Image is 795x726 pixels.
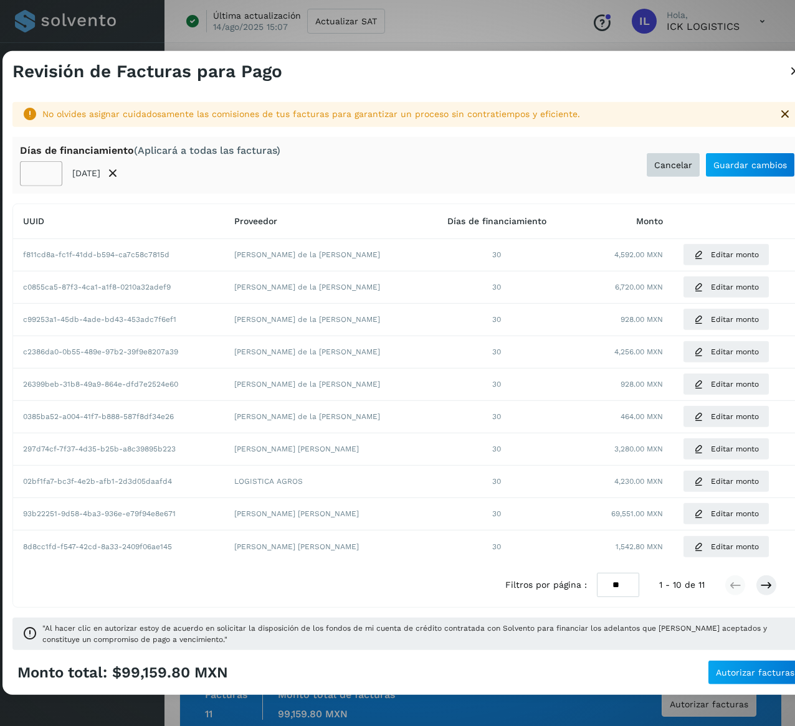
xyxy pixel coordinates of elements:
[13,336,224,369] td: c2386da0-0b55-489e-97b2-39f9e8207a39
[711,379,759,390] span: Editar monto
[12,61,282,82] h3: Revisión de Facturas para Pago
[711,314,759,325] span: Editar monto
[621,379,663,390] span: 928.00 MXN
[621,314,663,325] span: 928.00 MXN
[711,443,759,455] span: Editar monto
[614,476,663,487] span: 4,230.00 MXN
[616,541,663,552] span: 1,542.80 MXN
[425,433,569,466] td: 30
[683,341,769,363] button: Editar monto
[614,249,663,260] span: 4,592.00 MXN
[42,108,768,121] div: No olvides asignar cuidadosamente las comisiones de tus facturas para garantizar un proceso sin c...
[711,508,759,519] span: Editar monto
[42,623,793,645] span: "Al hacer clic en autorizar estoy de acuerdo en solicitar la disposición de los fondos de mi cuen...
[654,161,692,169] span: Cancelar
[683,470,769,493] button: Editar monto
[711,411,759,422] span: Editar monto
[621,411,663,422] span: 464.00 MXN
[224,304,424,336] td: [PERSON_NAME] de la [PERSON_NAME]
[72,168,100,179] p: [DATE]
[705,153,795,177] button: Guardar cambios
[683,276,769,298] button: Editar monto
[659,578,705,592] span: 1 - 10 de 11
[683,373,769,395] button: Editar monto
[447,216,546,226] span: Días de financiamiento
[13,304,224,336] td: c99253a1-45db-4ade-bd43-453adc7f6ef1
[13,271,224,304] td: c0855ca5-87f3-4ca1-a1f8-0210a32adef9
[683,405,769,428] button: Editar monto
[425,271,569,304] td: 30
[683,502,769,525] button: Editar monto
[13,433,224,466] td: 297d74cf-7f37-4d35-b25b-a8c39895b223
[224,433,424,466] td: [PERSON_NAME] [PERSON_NAME]
[425,239,569,271] td: 30
[614,346,663,357] span: 4,256.00 MXN
[646,153,700,177] button: Cancelar
[224,401,424,433] td: [PERSON_NAME] de la [PERSON_NAME]
[425,369,569,401] td: 30
[13,498,224,530] td: 93b22251-9d58-4ba3-936e-e79f94e8e671
[134,144,280,156] span: (Aplicará a todas las facturas)
[224,530,424,563] td: [PERSON_NAME] [PERSON_NAME]
[17,664,107,682] span: Monto total:
[711,249,759,260] span: Editar monto
[425,304,569,336] td: 30
[505,578,587,592] span: Filtros por página :
[13,401,224,433] td: 0385ba52-a004-41f7-b888-587f8df34e26
[112,664,228,682] span: $99,159.80 MXN
[224,336,424,369] td: [PERSON_NAME] de la [PERSON_NAME]
[425,401,569,433] td: 30
[683,438,769,460] button: Editar monto
[425,530,569,563] td: 30
[425,466,569,498] td: 30
[224,498,424,530] td: [PERSON_NAME] [PERSON_NAME]
[13,239,224,271] td: f811cd8a-fc1f-41dd-b594-ca7c58c7815d
[716,668,794,677] span: Autorizar facturas
[234,216,277,226] span: Proveedor
[615,281,663,293] span: 6,720.00 MXN
[683,535,769,558] button: Editar monto
[13,530,224,563] td: 8d8cc1fd-f547-42cd-8a33-2409f06ae145
[224,271,424,304] td: [PERSON_NAME] de la [PERSON_NAME]
[23,216,44,226] span: UUID
[636,216,663,226] span: Monto
[425,498,569,530] td: 30
[711,346,759,357] span: Editar monto
[713,161,787,169] span: Guardar cambios
[20,144,280,156] div: Días de financiamiento
[611,508,663,519] span: 69,551.00 MXN
[683,243,769,266] button: Editar monto
[711,476,759,487] span: Editar monto
[683,308,769,331] button: Editar monto
[224,466,424,498] td: LOGISTICA AGROS
[614,443,663,455] span: 3,280.00 MXN
[13,369,224,401] td: 26399beb-31b8-49a9-864e-dfd7e2524e60
[224,369,424,401] td: [PERSON_NAME] de la [PERSON_NAME]
[13,466,224,498] td: 02bf1fa7-bc3f-4e2b-afb1-2d3d05daafd4
[711,281,759,293] span: Editar monto
[711,541,759,552] span: Editar monto
[224,239,424,271] td: [PERSON_NAME] de la [PERSON_NAME]
[425,336,569,369] td: 30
